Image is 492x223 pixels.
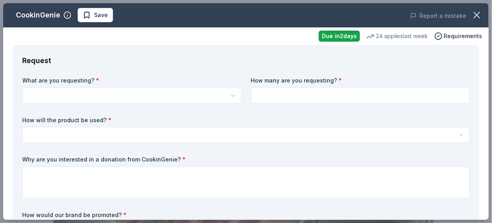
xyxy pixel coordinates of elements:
[78,8,113,22] button: Save
[22,116,470,124] label: How will the product be used?
[94,10,108,20] span: Save
[251,77,470,85] label: How many are you requesting?
[22,77,241,85] label: What are you requesting?
[319,31,360,42] div: Due in 2 days
[366,31,428,41] div: 24 applies last week
[22,54,470,67] div: Request
[22,211,470,219] label: How would our brand be promoted?
[22,156,470,163] label: Why are you interested in a donation from CookinGenie?
[435,31,482,41] button: Requirements
[16,9,60,21] div: CookinGenie
[410,11,467,21] button: Report a mistake
[444,31,482,41] span: Requirements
